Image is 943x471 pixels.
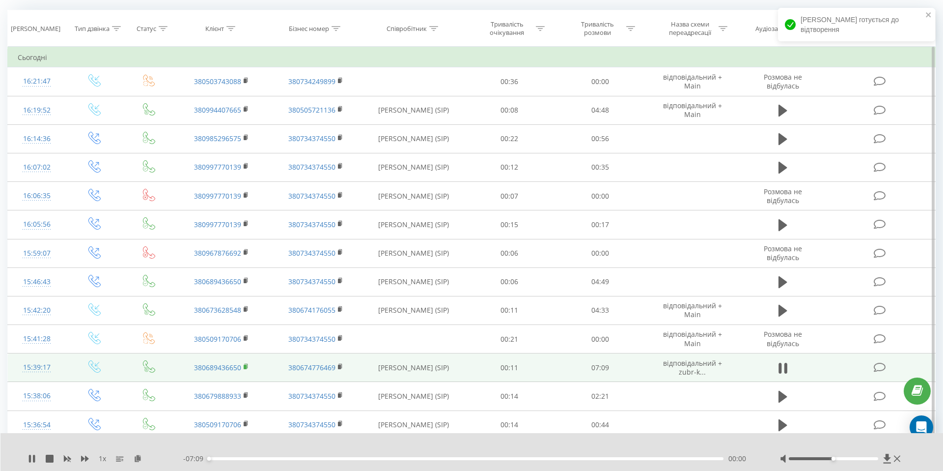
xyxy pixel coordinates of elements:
[464,353,555,382] td: 00:11
[288,363,335,372] a: 380674776469
[99,454,106,464] span: 1 x
[194,334,241,344] a: 380509170706
[555,182,645,210] td: 00:00
[18,186,56,206] div: 16:06:35
[555,382,645,411] td: 02:21
[288,305,335,315] a: 380674176055
[194,105,241,115] a: 380994407665
[288,220,335,229] a: 380734374550
[18,358,56,377] div: 15:39:17
[288,391,335,401] a: 380734374550
[362,96,464,124] td: [PERSON_NAME] (SIP)
[194,77,241,86] a: 380503743088
[8,48,936,67] td: Сьогодні
[910,415,933,439] div: Open Intercom Messenger
[464,96,555,124] td: 00:08
[764,244,802,262] span: Розмова не відбулась
[387,25,427,33] div: Співробітник
[555,353,645,382] td: 07:09
[464,67,555,96] td: 00:36
[464,153,555,181] td: 00:12
[555,153,645,181] td: 00:35
[481,20,533,37] div: Тривалість очікування
[362,153,464,181] td: [PERSON_NAME] (SIP)
[663,358,722,377] span: відповідальний + ﻿zubr-k...
[645,67,740,96] td: відповідальний + Main
[288,420,335,429] a: 380734374550
[18,129,56,148] div: 16:14:36
[464,182,555,210] td: 00:07
[645,296,740,324] td: відповідальний + Main
[645,325,740,353] td: відповідальний + Main
[464,411,555,439] td: 00:14
[194,248,241,258] a: 380967876692
[288,105,335,115] a: 380505721136
[205,25,224,33] div: Клієнт
[555,124,645,153] td: 00:56
[288,191,335,201] a: 380734374550
[645,96,740,124] td: відповідальний + Main
[18,244,56,263] div: 15:59:07
[555,296,645,324] td: 04:33
[571,20,624,37] div: Тривалість розмови
[288,162,335,172] a: 380734374550
[555,267,645,296] td: 04:49
[18,101,56,120] div: 16:19:52
[18,215,56,234] div: 16:05:56
[362,182,464,210] td: [PERSON_NAME] (SIP)
[362,353,464,382] td: [PERSON_NAME] (SIP)
[194,191,241,201] a: 380997770139
[555,239,645,267] td: 00:00
[18,72,56,91] div: 16:21:47
[764,72,802,90] span: Розмова не відбулась
[555,411,645,439] td: 00:44
[362,239,464,267] td: [PERSON_NAME] (SIP)
[75,25,110,33] div: Тип дзвінка
[464,239,555,267] td: 00:06
[764,329,802,348] span: Розмова не відбулась
[137,25,156,33] div: Статус
[464,382,555,411] td: 00:14
[288,77,335,86] a: 380734249899
[362,124,464,153] td: [PERSON_NAME] (SIP)
[18,272,56,292] div: 15:46:43
[755,25,817,33] div: Аудіозапис розмови
[362,210,464,239] td: [PERSON_NAME] (SIP)
[464,210,555,239] td: 00:15
[18,415,56,435] div: 15:36:54
[207,457,211,461] div: Accessibility label
[288,334,335,344] a: 380734374550
[362,382,464,411] td: [PERSON_NAME] (SIP)
[664,20,716,37] div: Назва схеми переадресації
[194,420,241,429] a: 380509170706
[288,277,335,286] a: 380734374550
[778,8,935,41] div: [PERSON_NAME] готується до відтворення
[362,411,464,439] td: [PERSON_NAME] (SIP)
[288,134,335,143] a: 380734374550
[555,325,645,353] td: 00:00
[194,305,241,315] a: 380673628548
[18,386,56,406] div: 15:38:06
[764,187,802,205] span: Розмова не відбулась
[194,220,241,229] a: 380997770139
[728,454,746,464] span: 00:00
[194,391,241,401] a: 380679888933
[464,124,555,153] td: 00:22
[555,67,645,96] td: 00:00
[194,277,241,286] a: 380689436650
[555,210,645,239] td: 00:17
[194,162,241,172] a: 380997770139
[555,96,645,124] td: 04:48
[18,329,56,349] div: 15:41:28
[289,25,329,33] div: Бізнес номер
[18,158,56,177] div: 16:07:02
[11,25,60,33] div: [PERSON_NAME]
[832,457,835,461] div: Accessibility label
[925,11,932,20] button: close
[183,454,208,464] span: - 07:09
[194,363,241,372] a: 380689436650
[362,296,464,324] td: [PERSON_NAME] (SIP)
[362,267,464,296] td: [PERSON_NAME] (SIP)
[464,325,555,353] td: 00:21
[288,248,335,258] a: 380734374550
